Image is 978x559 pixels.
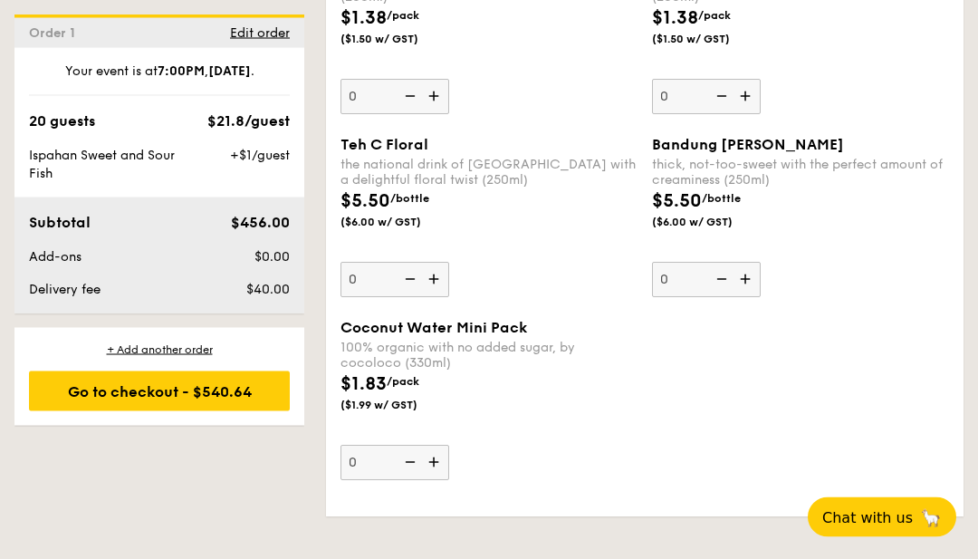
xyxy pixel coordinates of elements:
span: $5.50 [340,191,390,213]
button: Chat with us🦙 [808,497,956,537]
div: the national drink of [GEOGRAPHIC_DATA] with a delightful floral twist (250ml) [340,158,638,188]
img: icon-add.58712e84.svg [422,446,449,480]
strong: [DATE] [208,63,251,79]
span: /pack [698,10,731,23]
span: $1.38 [652,8,698,30]
span: ($1.50 w/ GST) [652,33,762,47]
input: Chocolate Oat Milk Mini Pack, by Oatside(200ml)$1.38/pack($1.50 w/ GST) [340,80,449,115]
span: +$1/guest [230,148,290,163]
span: ($6.00 w/ GST) [652,216,762,230]
span: /pack [387,376,419,389]
img: icon-reduce.1d2dbef1.svg [706,80,733,114]
span: $0.00 [254,249,290,265]
span: Ispahan Sweet and Sour Fish [29,148,175,181]
input: Coffee Oat Milk Mini Pack, by Oatside(200ml)$1.38/pack($1.50 w/ GST) [652,80,761,115]
div: 20 guests [29,111,95,132]
img: icon-reduce.1d2dbef1.svg [395,263,422,297]
span: /bottle [390,193,429,206]
span: 🦙 [920,507,942,528]
span: Edit order [230,25,290,41]
span: Coconut Water Mini Pack [340,320,527,337]
span: $1.38 [340,8,387,30]
img: icon-reduce.1d2dbef1.svg [706,263,733,297]
div: thick, not-too-sweet with the perfect amount of creaminess (250ml) [652,158,949,188]
span: Delivery fee [29,282,101,297]
img: icon-add.58712e84.svg [422,80,449,114]
span: $1.83 [340,374,387,396]
img: icon-add.58712e84.svg [733,263,761,297]
img: icon-reduce.1d2dbef1.svg [395,80,422,114]
span: Order 1 [29,25,82,41]
span: Bandung [PERSON_NAME] [652,137,844,154]
div: Go to checkout - $540.64 [29,371,290,411]
span: ($1.99 w/ GST) [340,399,451,413]
span: ($6.00 w/ GST) [340,216,451,230]
span: Subtotal [29,214,91,231]
div: Your event is at , . [29,63,290,96]
span: /bottle [702,193,741,206]
div: + Add another order [29,342,290,357]
span: Chat with us [822,509,913,526]
span: $40.00 [246,282,290,297]
span: Teh C Floral [340,137,428,154]
strong: 7:00PM [158,63,205,79]
span: Add-ons [29,249,81,265]
div: $21.8/guest [207,111,290,132]
img: icon-reduce.1d2dbef1.svg [395,446,422,480]
span: $456.00 [231,214,290,231]
input: Coconut Water Mini Pack100% organic with no added sugar, by cocoloco (330ml)$1.83/pack($1.99 w/ GST) [340,446,449,481]
input: Teh C Floralthe national drink of [GEOGRAPHIC_DATA] with a delightful floral twist (250ml)$5.50/b... [340,263,449,298]
img: icon-add.58712e84.svg [733,80,761,114]
div: 100% organic with no added sugar, by cocoloco (330ml) [340,341,638,371]
img: icon-add.58712e84.svg [422,263,449,297]
span: $5.50 [652,191,702,213]
span: /pack [387,10,419,23]
span: ($1.50 w/ GST) [340,33,451,47]
input: Bandung [PERSON_NAME]thick, not-too-sweet with the perfect amount of creaminess (250ml)$5.50/bott... [652,263,761,298]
